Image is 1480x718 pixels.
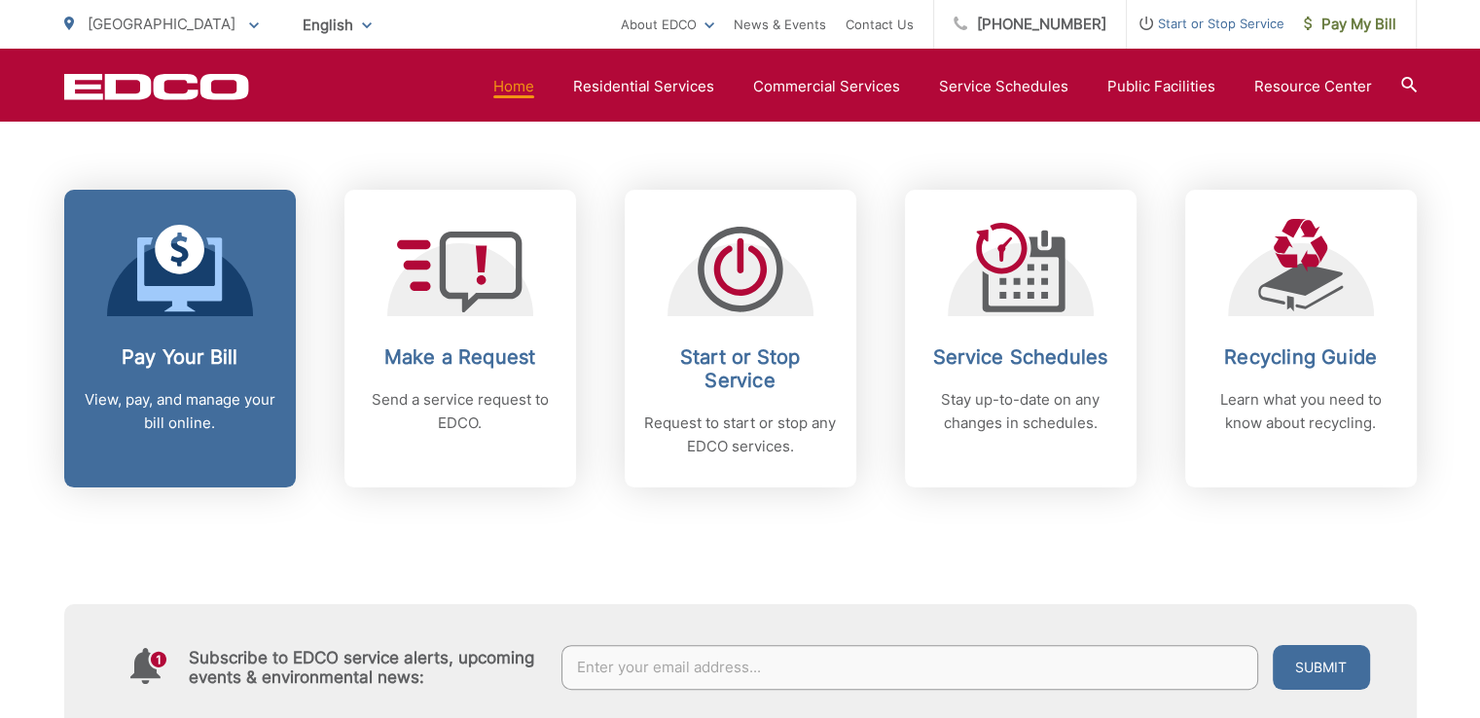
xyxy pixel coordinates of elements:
[1205,345,1397,369] h2: Recycling Guide
[364,388,557,435] p: Send a service request to EDCO.
[344,190,576,487] a: Make a Request Send a service request to EDCO.
[924,345,1117,369] h2: Service Schedules
[905,190,1137,487] a: Service Schedules Stay up-to-date on any changes in schedules.
[753,75,900,98] a: Commercial Services
[846,13,914,36] a: Contact Us
[88,15,235,33] span: [GEOGRAPHIC_DATA]
[364,345,557,369] h2: Make a Request
[621,13,714,36] a: About EDCO
[1254,75,1372,98] a: Resource Center
[1273,645,1370,690] button: Submit
[84,388,276,435] p: View, pay, and manage your bill online.
[644,345,837,392] h2: Start or Stop Service
[644,412,837,458] p: Request to start or stop any EDCO services.
[64,73,249,100] a: EDCD logo. Return to the homepage.
[1304,13,1396,36] span: Pay My Bill
[288,8,386,42] span: English
[84,345,276,369] h2: Pay Your Bill
[561,645,1258,690] input: Enter your email address...
[1185,190,1417,487] a: Recycling Guide Learn what you need to know about recycling.
[939,75,1068,98] a: Service Schedules
[924,388,1117,435] p: Stay up-to-date on any changes in schedules.
[189,648,543,687] h4: Subscribe to EDCO service alerts, upcoming events & environmental news:
[493,75,534,98] a: Home
[64,190,296,487] a: Pay Your Bill View, pay, and manage your bill online.
[573,75,714,98] a: Residential Services
[1107,75,1215,98] a: Public Facilities
[734,13,826,36] a: News & Events
[1205,388,1397,435] p: Learn what you need to know about recycling.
